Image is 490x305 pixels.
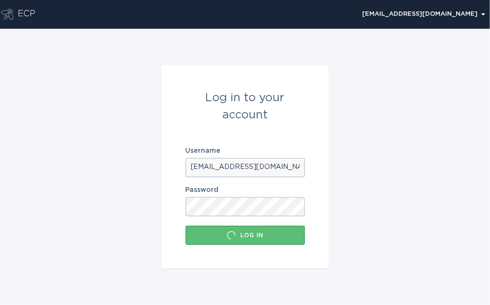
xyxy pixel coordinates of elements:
div: Log in [190,231,300,240]
div: [EMAIL_ADDRESS][DOMAIN_NAME] [363,11,485,17]
button: Log in [186,226,305,245]
div: ECP [18,9,36,20]
div: Log in to your account [186,89,305,124]
button: Go to dashboard [1,9,13,20]
div: Loading [227,231,236,240]
label: Username [186,147,305,154]
div: Popover menu [358,7,490,21]
button: Open user account details [358,7,490,21]
label: Password [186,187,305,193]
